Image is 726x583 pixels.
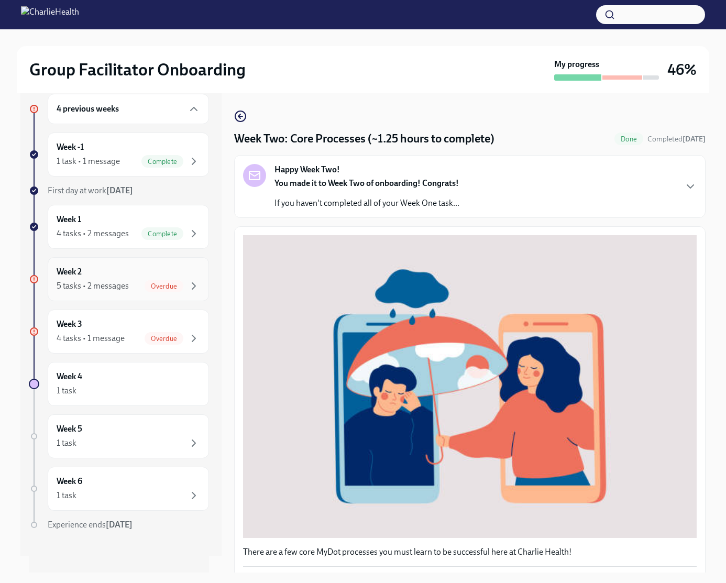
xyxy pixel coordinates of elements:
[106,520,133,530] strong: [DATE]
[57,371,82,382] h6: Week 4
[29,205,209,249] a: Week 14 tasks • 2 messagesComplete
[29,467,209,511] a: Week 61 task
[57,214,81,225] h6: Week 1
[57,423,82,435] h6: Week 5
[57,333,125,344] div: 4 tasks • 1 message
[243,546,697,558] p: There are a few core MyDot processes you must learn to be successful here at Charlie Health!
[57,476,82,487] h6: Week 6
[48,185,133,195] span: First day at work
[145,335,183,343] span: Overdue
[57,228,129,239] div: 4 tasks • 2 messages
[141,230,183,238] span: Complete
[647,134,706,144] span: October 5th, 2025 18:32
[243,235,697,537] button: Zoom image
[274,197,459,209] p: If you haven't completed all of your Week One task...
[48,520,133,530] span: Experience ends
[57,141,84,153] h6: Week -1
[274,164,340,175] strong: Happy Week Two!
[57,385,76,397] div: 1 task
[29,133,209,177] a: Week -11 task • 1 messageComplete
[145,282,183,290] span: Overdue
[21,6,79,23] img: CharlieHealth
[29,414,209,458] a: Week 51 task
[141,158,183,166] span: Complete
[29,59,246,80] h2: Group Facilitator Onboarding
[29,257,209,301] a: Week 25 tasks • 2 messagesOverdue
[647,135,706,144] span: Completed
[274,178,459,188] strong: You made it to Week Two of onboarding! Congrats!
[554,59,599,70] strong: My progress
[667,60,697,79] h3: 46%
[234,131,494,147] h4: Week Two: Core Processes (~1.25 hours to complete)
[29,362,209,406] a: Week 41 task
[57,266,82,278] h6: Week 2
[29,310,209,354] a: Week 34 tasks • 1 messageOverdue
[57,103,119,115] h6: 4 previous weeks
[57,156,120,167] div: 1 task • 1 message
[48,94,209,124] div: 4 previous weeks
[614,135,643,143] span: Done
[29,185,209,196] a: First day at work[DATE]
[57,437,76,449] div: 1 task
[57,280,129,292] div: 5 tasks • 2 messages
[57,318,82,330] h6: Week 3
[106,185,133,195] strong: [DATE]
[683,135,706,144] strong: [DATE]
[57,490,76,501] div: 1 task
